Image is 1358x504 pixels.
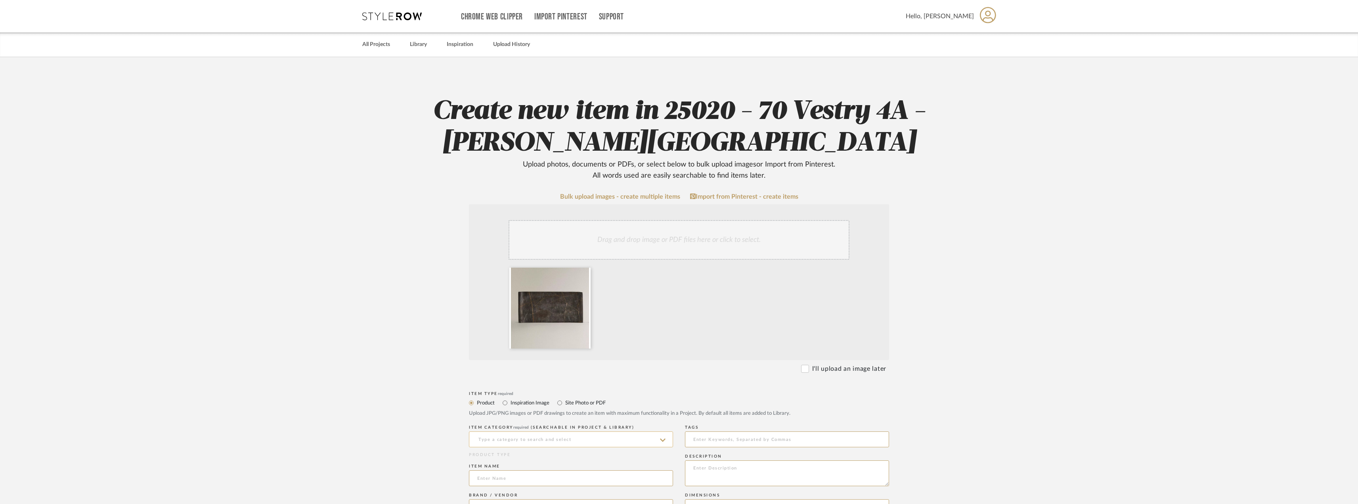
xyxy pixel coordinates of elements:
div: Brand / Vendor [469,493,673,498]
input: Enter Name [469,470,673,486]
label: I'll upload an image later [812,364,886,374]
a: Bulk upload images - create multiple items [560,194,680,200]
div: Item name [469,464,673,469]
div: Tags [685,425,889,430]
label: Site Photo or PDF [564,399,606,407]
label: Inspiration Image [510,399,549,407]
span: required [513,425,529,429]
input: Enter Keywords, Separated by Commas [685,431,889,447]
span: Hello, [PERSON_NAME] [906,11,974,21]
label: Product [476,399,495,407]
div: Upload JPG/PNG images or PDF drawings to create an item with maximum functionality in a Project. ... [469,410,889,418]
div: ITEM CATEGORY [469,425,673,430]
div: Description [685,454,889,459]
a: Chrome Web Clipper [461,13,523,20]
a: Inspiration [447,39,473,50]
a: Import from Pinterest - create items [690,193,798,200]
div: PRODUCT TYPE [469,452,673,458]
div: Upload photos, documents or PDFs, or select below to bulk upload images or Import from Pinterest ... [516,159,842,181]
span: (Searchable in Project & Library) [531,425,635,429]
input: Type a category to search and select [469,431,673,447]
mat-radio-group: Select item type [469,398,889,408]
a: Upload History [493,39,530,50]
a: Library [410,39,427,50]
a: All Projects [362,39,390,50]
a: Support [599,13,624,20]
a: Import Pinterest [534,13,587,20]
span: required [498,392,513,396]
div: Item Type [469,391,889,396]
div: Dimensions [685,493,889,498]
h2: Create new item in 25020 - 70 Vestry 4A - [PERSON_NAME][GEOGRAPHIC_DATA] [427,96,931,181]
